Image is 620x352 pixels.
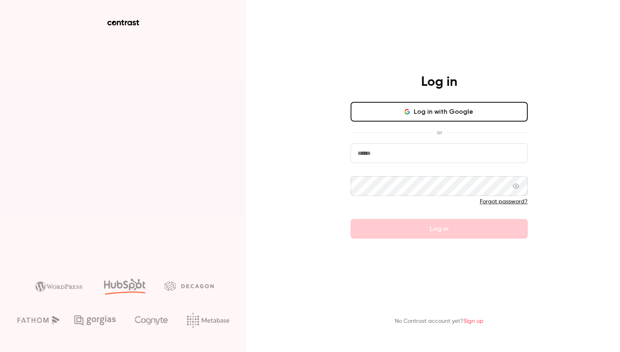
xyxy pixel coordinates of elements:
[351,102,528,122] button: Log in with Google
[480,199,528,205] a: Forgot password?
[421,74,457,90] h4: Log in
[164,281,214,290] img: decagon
[433,128,446,137] span: or
[395,317,483,326] p: No Contrast account yet?
[463,318,483,324] a: Sign up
